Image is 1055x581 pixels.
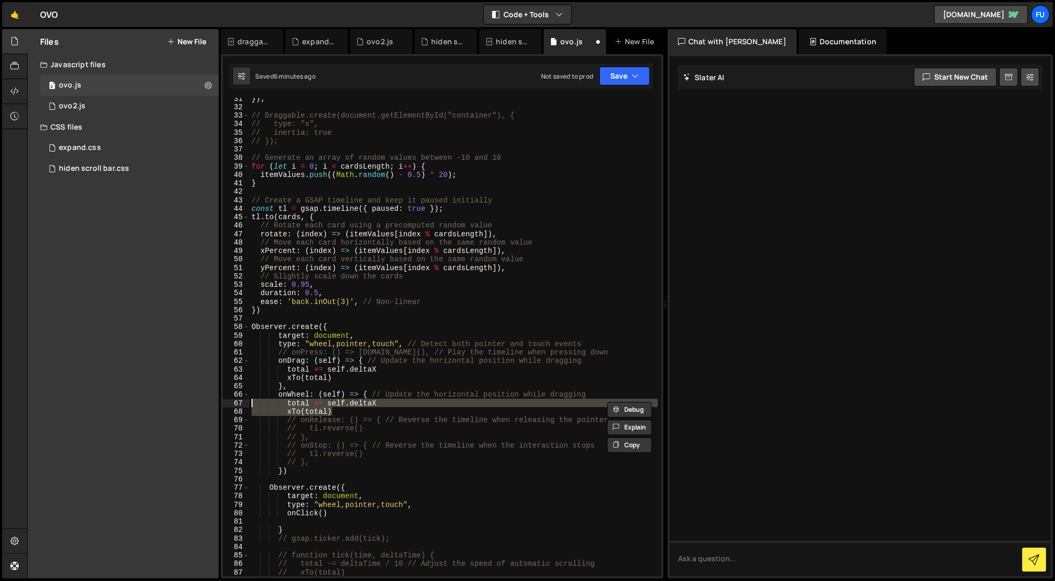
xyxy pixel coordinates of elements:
button: Debug [607,402,652,418]
div: 58 [223,323,249,331]
div: 48 [223,238,249,247]
div: 44 [223,205,249,213]
button: Explain [607,420,652,435]
div: 31 [223,95,249,103]
div: 73 [223,450,249,458]
div: 63 [223,365,249,374]
a: [DOMAIN_NAME] [934,5,1028,24]
div: Saved [255,72,316,81]
div: 75 [223,467,249,475]
div: 42 [223,187,249,196]
div: expand.css [302,36,335,47]
div: hiden scroll bar.css [431,36,464,47]
button: Start new chat [914,68,997,86]
div: 68 [223,408,249,416]
div: 17267/47820.css [40,137,222,158]
div: Javascript files [28,54,219,75]
div: 53 [223,281,249,289]
div: 56 [223,306,249,314]
div: 35 [223,129,249,137]
div: ovo.js [59,81,81,90]
button: Code + Tools [484,5,571,24]
div: 79 [223,501,249,509]
div: 40 [223,171,249,179]
div: 70 [223,424,249,433]
h2: Slater AI [683,72,725,82]
div: ovo2.js [367,36,393,47]
div: hiden scroll bar.css [59,164,129,173]
div: 82 [223,526,249,534]
div: 62 [223,357,249,365]
div: 65 [223,382,249,390]
div: 49 [223,247,249,255]
div: 74 [223,458,249,466]
div: 52 [223,272,249,281]
div: 43 [223,196,249,205]
div: 83 [223,535,249,543]
div: 17267/47817.js [40,96,222,117]
div: 72 [223,441,249,450]
div: 54 [223,289,249,297]
div: 57 [223,314,249,323]
div: New File [614,36,658,47]
span: 2 [49,82,55,91]
div: draggable using Observer.css [237,36,271,47]
div: Documentation [799,29,887,54]
div: Not saved to prod [541,72,593,81]
div: 71 [223,433,249,441]
div: ovo2.js [59,102,85,111]
div: 38 [223,154,249,162]
div: OVO [40,8,58,21]
div: 59 [223,332,249,340]
div: 55 [223,298,249,306]
div: 33 [223,111,249,120]
div: 34 [223,120,249,128]
div: 47 [223,230,249,238]
div: 86 [223,560,249,568]
div: 60 [223,340,249,348]
button: New File [167,37,206,46]
div: 41 [223,179,249,187]
div: 76 [223,475,249,484]
a: 🤙 [2,2,28,27]
div: 36 [223,137,249,145]
div: ovo.js [560,36,583,47]
div: 39 [223,162,249,171]
a: Fu [1031,5,1050,24]
div: hiden scroll bar.css [496,36,529,47]
div: 37 [223,145,249,154]
div: 87 [223,569,249,577]
div: 84 [223,543,249,551]
div: 17267/47816.css [40,158,222,179]
div: 67 [223,399,249,408]
div: 32 [223,103,249,111]
div: expand.css [59,143,101,153]
div: 85 [223,551,249,560]
button: Save [599,67,650,85]
button: Copy [607,437,652,453]
div: ovo.js [40,75,222,96]
div: 81 [223,517,249,526]
div: CSS files [28,117,219,137]
div: 61 [223,348,249,357]
div: 66 [223,390,249,399]
div: 51 [223,264,249,272]
div: 50 [223,255,249,263]
div: Chat with [PERSON_NAME] [668,29,797,54]
div: 6 minutes ago [274,72,316,81]
div: 69 [223,416,249,424]
div: 78 [223,492,249,500]
h2: Files [40,36,59,47]
div: 45 [223,213,249,221]
div: 46 [223,221,249,230]
div: 80 [223,509,249,517]
div: 64 [223,374,249,382]
div: 77 [223,484,249,492]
